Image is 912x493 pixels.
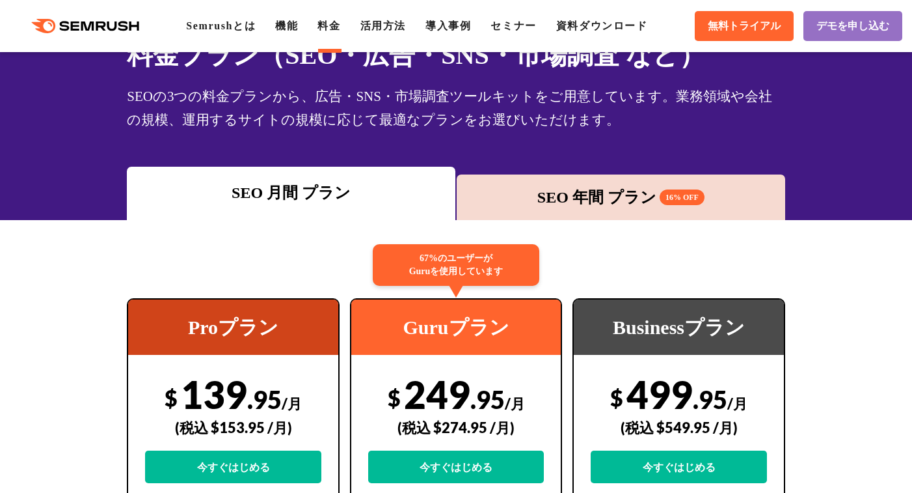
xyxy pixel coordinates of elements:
[425,20,471,31] a: 導入事例
[693,384,727,414] span: .95
[133,181,449,204] div: SEO 月間 プラン
[360,20,406,31] a: 活用方法
[556,20,648,31] a: 資料ダウンロード
[368,451,544,483] a: 今すぐはじめる
[591,404,767,451] div: (税込 $549.95 /月)
[282,395,302,412] span: /月
[591,451,767,483] a: 今すぐはじめる
[490,20,536,31] a: セミナー
[373,244,539,286] div: 67%のユーザーが Guruを使用しています
[463,186,779,209] div: SEO 年間 プラン
[727,395,747,412] span: /月
[470,384,505,414] span: .95
[128,300,338,355] div: Proプラン
[317,20,340,31] a: 料金
[816,20,889,33] span: デモを申し込む
[368,371,544,483] div: 249
[186,20,256,31] a: Semrushとは
[145,451,321,483] a: 今すぐはじめる
[145,404,321,451] div: (税込 $153.95 /月)
[708,20,781,33] span: 無料トライアル
[127,85,785,132] div: SEOの3つの料金プランから、広告・SNS・市場調査ツールキットをご用意しています。業務領域や会社の規模、運用するサイトの規模に応じて最適なプランをお選びいただけます。
[574,300,784,355] div: Businessプラン
[610,384,623,411] span: $
[695,11,794,41] a: 無料トライアル
[247,384,282,414] span: .95
[591,371,767,483] div: 499
[803,11,902,41] a: デモを申し込む
[505,395,525,412] span: /月
[165,384,178,411] span: $
[351,300,561,355] div: Guruプラン
[145,371,321,483] div: 139
[368,404,544,451] div: (税込 $274.95 /月)
[660,190,704,205] span: 16% OFF
[388,384,401,411] span: $
[127,36,785,74] h1: 料金プラン（SEO・広告・SNS・市場調査 など）
[275,20,298,31] a: 機能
